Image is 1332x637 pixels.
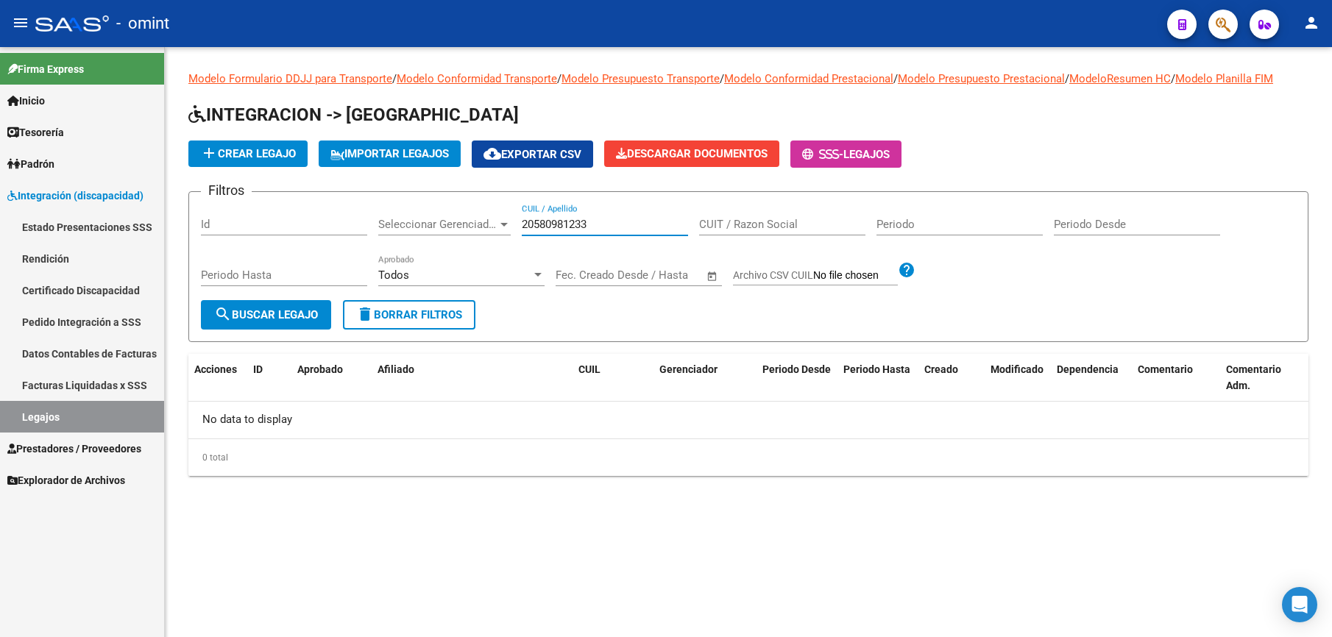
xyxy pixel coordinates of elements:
[653,354,757,402] datatable-header-cell: Gerenciador
[1220,354,1308,402] datatable-header-cell: Comentario Adm.
[397,72,557,85] a: Modelo Conformidad Transporte
[7,188,144,204] span: Integración (discapacidad)
[214,305,232,323] mat-icon: search
[985,354,1051,402] datatable-header-cell: Modificado
[837,354,918,402] datatable-header-cell: Periodo Hasta
[200,144,218,162] mat-icon: add
[188,140,308,167] button: Crear Legajo
[616,147,768,160] span: Descargar Documentos
[924,363,958,375] span: Creado
[356,305,374,323] mat-icon: delete
[556,268,615,282] input: Fecha inicio
[116,7,169,40] span: - omint
[483,145,501,163] mat-icon: cloud_download
[188,72,392,85] a: Modelo Formulario DDJJ para Transporte
[372,354,573,402] datatable-header-cell: Afiliado
[253,363,263,375] span: ID
[1282,587,1317,622] div: Open Intercom Messenger
[7,124,64,140] span: Tesorería
[991,363,1044,375] span: Modificado
[188,439,1308,476] div: 0 total
[483,148,581,161] span: Exportar CSV
[1175,72,1273,85] a: Modelo Planilla FIM
[356,308,462,321] span: Borrar Filtros
[343,300,475,330] button: Borrar Filtros
[188,402,1308,438] div: No data to display
[628,268,700,282] input: Fecha fin
[214,308,318,321] span: Buscar Legajo
[898,261,915,279] mat-icon: help
[659,363,718,375] span: Gerenciador
[188,71,1308,476] div: / / / / / /
[7,93,45,109] span: Inicio
[843,363,910,375] span: Periodo Hasta
[200,147,296,160] span: Crear Legajo
[724,72,893,85] a: Modelo Conformidad Prestacional
[7,61,84,77] span: Firma Express
[247,354,291,402] datatable-header-cell: ID
[762,363,831,375] span: Periodo Desde
[918,354,985,402] datatable-header-cell: Creado
[188,354,247,402] datatable-header-cell: Acciones
[472,140,593,168] button: Exportar CSV
[330,147,449,160] span: IMPORTAR LEGAJOS
[813,269,898,282] input: Archivo CSV CUIL
[7,156,54,172] span: Padrón
[1138,363,1193,375] span: Comentario
[733,269,813,281] span: Archivo CSV CUIL
[1057,363,1119,375] span: Dependencia
[7,472,125,488] span: Explorador de Archivos
[12,14,29,32] mat-icon: menu
[1051,354,1132,402] datatable-header-cell: Dependencia
[704,268,721,285] button: Open calendar
[201,180,252,201] h3: Filtros
[194,363,237,375] span: Acciones
[188,104,519,125] span: INTEGRACION -> [GEOGRAPHIC_DATA]
[378,363,414,375] span: Afiliado
[1226,363,1281,392] span: Comentario Adm.
[297,363,343,375] span: Aprobado
[291,354,350,402] datatable-header-cell: Aprobado
[802,148,843,161] span: -
[573,354,653,402] datatable-header-cell: CUIL
[7,441,141,457] span: Prestadores / Proveedores
[757,354,837,402] datatable-header-cell: Periodo Desde
[319,140,461,167] button: IMPORTAR LEGAJOS
[1132,354,1220,402] datatable-header-cell: Comentario
[562,72,720,85] a: Modelo Presupuesto Transporte
[378,268,409,282] span: Todos
[378,218,497,231] span: Seleccionar Gerenciador
[898,72,1065,85] a: Modelo Presupuesto Prestacional
[578,363,601,375] span: CUIL
[201,300,331,330] button: Buscar Legajo
[604,140,779,167] button: Descargar Documentos
[1303,14,1320,32] mat-icon: person
[1069,72,1171,85] a: ModeloResumen HC
[790,140,901,168] button: -Legajos
[843,148,890,161] span: Legajos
